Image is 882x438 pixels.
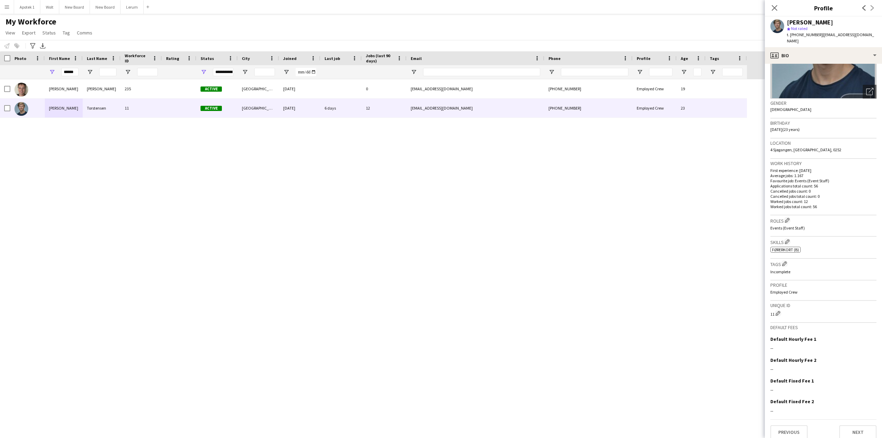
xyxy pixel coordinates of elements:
[320,99,362,118] div: 6 days
[548,56,561,61] span: Phone
[74,28,95,37] a: Comms
[710,56,719,61] span: Tags
[649,68,673,76] input: Profile Filter Input
[770,173,876,178] p: Average jobs: 1.167
[787,32,823,37] span: t. [PHONE_NUMBER]
[770,345,876,351] div: --
[770,398,814,405] h3: Default Fixed Fee 2
[722,68,743,76] input: Tags Filter Input
[561,68,628,76] input: Phone Filter Input
[362,79,407,98] div: 0
[544,99,633,118] div: [PHONE_NUMBER]
[40,28,59,37] a: Status
[637,56,650,61] span: Profile
[63,30,70,36] span: Tag
[770,120,876,126] h3: Birthday
[49,56,70,61] span: First Name
[83,79,121,98] div: [PERSON_NAME]
[411,56,422,61] span: Email
[770,289,876,295] p: Employed Crew
[166,56,179,61] span: Rating
[770,168,876,173] p: First experience: [DATE]
[83,99,121,118] div: Torstensen
[60,28,73,37] a: Tag
[681,56,688,61] span: Age
[770,357,816,363] h3: Default Hourly Fee 2
[770,366,876,372] div: --
[770,310,876,317] div: 11
[3,28,18,37] a: View
[39,42,47,50] app-action-btn: Export XLSX
[242,69,248,75] button: Open Filter Menu
[770,107,811,112] span: [DEMOGRAPHIC_DATA]
[14,56,26,61] span: Photo
[125,53,150,63] span: Workforce ID
[6,30,15,36] span: View
[863,85,876,99] div: Open photos pop-in
[765,47,882,64] div: Bio
[637,69,643,75] button: Open Filter Menu
[677,79,706,98] div: 19
[770,378,814,384] h3: Default Fixed Fee 1
[770,408,876,414] div: --
[121,0,144,14] button: Lerum
[283,56,297,61] span: Joined
[770,269,876,274] p: Incomplete
[121,99,162,118] div: 11
[279,99,320,118] div: [DATE]
[787,19,833,26] div: [PERSON_NAME]
[710,69,716,75] button: Open Filter Menu
[770,189,876,194] p: Cancelled jobs count: 0
[201,56,214,61] span: Status
[693,68,701,76] input: Age Filter Input
[770,225,805,231] span: Events (Event Staff)
[411,69,417,75] button: Open Filter Menu
[770,238,876,245] h3: Skills
[45,99,83,118] div: [PERSON_NAME]
[770,147,841,152] span: 4 Sjøgangen, [GEOGRAPHIC_DATA], 0252
[42,30,56,36] span: Status
[90,0,121,14] button: New Board
[770,387,876,393] div: --
[770,302,876,308] h3: Unique ID
[279,79,320,98] div: [DATE]
[238,79,279,98] div: [GEOGRAPHIC_DATA]
[362,99,407,118] div: 12
[77,30,92,36] span: Comms
[633,79,677,98] div: Employed Crew
[325,56,340,61] span: Last job
[770,204,876,209] p: Worked jobs total count: 56
[770,127,800,132] span: [DATE] (23 years)
[765,3,882,12] h3: Profile
[423,68,540,76] input: Email Filter Input
[201,86,222,92] span: Active
[633,99,677,118] div: Employed Crew
[29,42,37,50] app-action-btn: Advanced filters
[770,324,876,330] h3: Default fees
[296,68,316,76] input: Joined Filter Input
[548,69,555,75] button: Open Filter Menu
[407,99,544,118] div: [EMAIL_ADDRESS][DOMAIN_NAME]
[770,183,876,189] p: Applications total count: 56
[283,69,289,75] button: Open Filter Menu
[677,99,706,118] div: 23
[770,336,816,342] h3: Default Hourly Fee 1
[242,56,250,61] span: City
[61,68,79,76] input: First Name Filter Input
[45,79,83,98] div: [PERSON_NAME]
[22,30,35,36] span: Export
[770,260,876,267] h3: Tags
[366,53,394,63] span: Jobs (last 90 days)
[49,69,55,75] button: Open Filter Menu
[681,69,687,75] button: Open Filter Menu
[201,106,222,111] span: Active
[87,69,93,75] button: Open Filter Menu
[14,102,28,116] img: Jørgen Torstensen
[787,32,874,43] span: | [EMAIL_ADDRESS][DOMAIN_NAME]
[791,26,808,31] span: Not rated
[121,79,162,98] div: 235
[254,68,275,76] input: City Filter Input
[6,17,56,27] span: My Workforce
[770,100,876,106] h3: Gender
[137,68,158,76] input: Workforce ID Filter Input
